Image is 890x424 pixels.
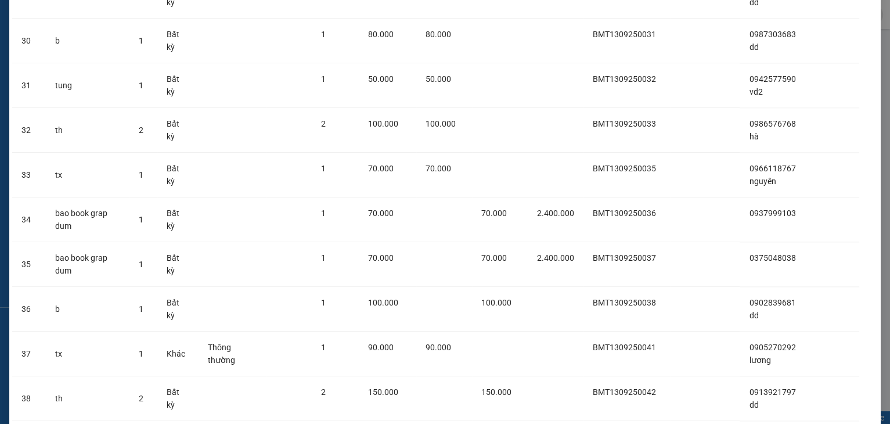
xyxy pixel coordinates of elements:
td: bao book grap dum [46,242,129,287]
span: BMT1309250038 [593,298,656,307]
span: BMT1309250031 [593,30,656,39]
span: 1 [321,30,326,39]
td: 31 [12,63,46,108]
td: 36 [12,287,46,332]
td: Bất kỳ [157,63,198,108]
span: dd [749,311,758,320]
span: BMT1309250042 [593,387,656,397]
span: BMT1309250035 [593,164,656,173]
span: 50.000 [368,74,394,84]
span: 70.000 [368,209,394,218]
span: dd [749,400,758,409]
td: tung [46,63,129,108]
span: nguyên [749,177,776,186]
span: BMT1309250041 [593,343,656,352]
span: 70.000 [368,253,394,263]
td: Bất kỳ [157,108,198,153]
span: 1 [321,343,326,352]
span: 0902839681 [749,298,795,307]
span: 2 [139,394,143,403]
span: BMT1309250037 [593,253,656,263]
span: 0913921797 [749,387,795,397]
td: tx [46,332,129,376]
span: 2 [139,125,143,135]
span: 1 [139,304,143,314]
td: b [46,19,129,63]
span: 90.000 [368,343,394,352]
td: Bất kỳ [157,287,198,332]
td: 32 [12,108,46,153]
span: BMT1309250032 [593,74,656,84]
span: 1 [139,260,143,269]
span: 2.400.000 [537,253,574,263]
td: Bất kỳ [157,19,198,63]
td: 33 [12,153,46,197]
span: 150.000 [368,387,398,397]
span: 0905270292 [749,343,795,352]
span: 0942577590 [749,74,795,84]
span: 1 [139,349,143,358]
span: 100.000 [368,119,398,128]
span: 1 [321,298,326,307]
span: 2 [321,119,326,128]
span: 1 [321,164,326,173]
span: 100.000 [368,298,398,307]
span: 0937999103 [749,209,795,218]
span: hà [749,132,758,141]
span: 1 [139,170,143,179]
td: th [46,108,129,153]
td: 35 [12,242,46,287]
td: Bất kỳ [157,242,198,287]
span: BMT1309250033 [593,119,656,128]
span: 1 [139,215,143,224]
td: Thông thường [199,332,267,376]
td: 38 [12,376,46,421]
span: 0987303683 [749,30,795,39]
span: 1 [321,74,326,84]
td: b [46,287,129,332]
td: tx [46,153,129,197]
span: 1 [139,36,143,45]
span: 50.000 [426,74,451,84]
span: 150.000 [481,387,511,397]
span: 0966118767 [749,164,795,173]
td: Bất kỳ [157,197,198,242]
span: 70.000 [481,209,507,218]
td: th [46,376,129,421]
span: 2.400.000 [537,209,574,218]
span: 0375048038 [749,253,795,263]
span: 100.000 [426,119,456,128]
span: 1 [139,81,143,90]
span: BMT1309250036 [593,209,656,218]
td: 34 [12,197,46,242]
span: 0986576768 [749,119,795,128]
td: Bất kỳ [157,376,198,421]
span: 70.000 [368,164,394,173]
td: Khác [157,332,198,376]
span: 1 [321,209,326,218]
span: 70.000 [481,253,507,263]
span: 2 [321,387,326,397]
span: 1 [321,253,326,263]
td: bao book grap dum [46,197,129,242]
span: 70.000 [426,164,451,173]
span: vd2 [749,87,762,96]
span: 80.000 [368,30,394,39]
span: 90.000 [426,343,451,352]
span: 80.000 [426,30,451,39]
td: 37 [12,332,46,376]
td: 30 [12,19,46,63]
span: dd [749,42,758,52]
span: lương [749,355,770,365]
span: 100.000 [481,298,511,307]
td: Bất kỳ [157,153,198,197]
